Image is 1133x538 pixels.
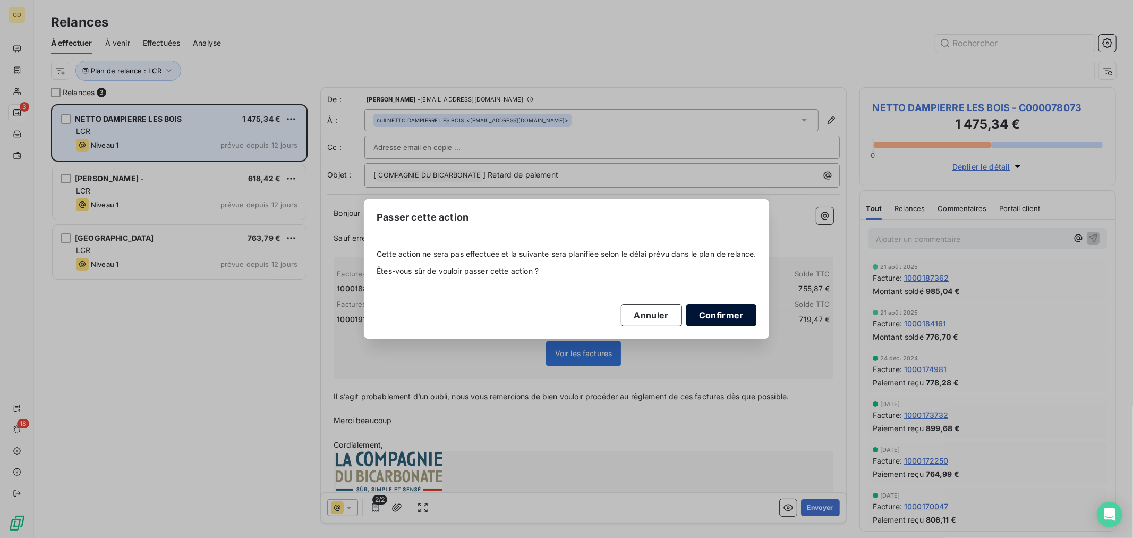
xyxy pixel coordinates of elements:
button: Confirmer [686,304,756,326]
button: Annuler [621,304,682,326]
span: Êtes-vous sûr de vouloir passer cette action ? [377,266,756,276]
div: Open Intercom Messenger [1097,502,1122,527]
span: Passer cette action [377,210,468,224]
span: Cette action ne sera pas effectuée et la suivante sera planifiée selon le délai prévu dans le pla... [377,249,756,259]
